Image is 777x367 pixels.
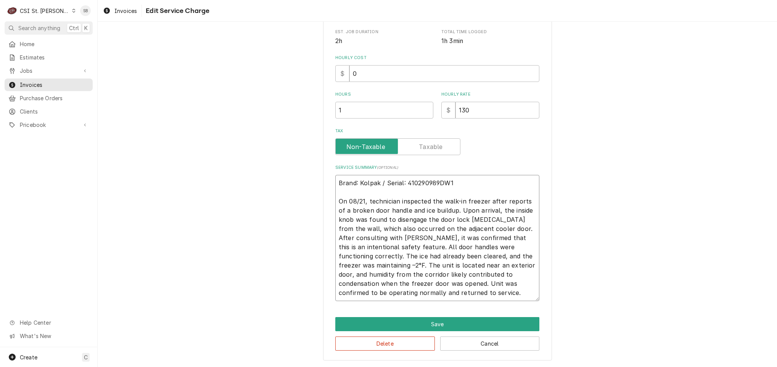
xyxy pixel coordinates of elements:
label: Hourly Cost [335,55,539,61]
span: Search anything [18,24,60,32]
label: Tax [335,128,539,134]
span: C [84,353,88,361]
a: Go to Help Center [5,316,93,329]
button: Save [335,317,539,331]
a: Home [5,38,93,50]
button: Delete [335,337,435,351]
span: Create [20,354,37,361]
div: CSI St. Louis's Avatar [7,5,18,16]
a: Go to What's New [5,330,93,342]
span: Home [20,40,89,48]
button: Cancel [440,337,540,351]
div: Service Summary [335,165,539,301]
div: CSI St. [PERSON_NAME] [20,7,69,15]
span: K [84,24,88,32]
div: Button Group Row [335,317,539,331]
span: Ctrl [69,24,79,32]
span: Est. Job Duration [335,37,433,46]
label: Hours [335,91,433,98]
span: Help Center [20,319,88,327]
div: Hourly Cost [335,55,539,82]
a: Go to Jobs [5,64,93,77]
div: Est. Job Duration [335,29,433,45]
a: Invoices [5,79,93,91]
div: [object Object] [335,91,433,119]
span: Purchase Orders [20,94,89,102]
span: Jobs [20,67,77,75]
label: Service Summary [335,165,539,171]
button: Search anythingCtrlK [5,21,93,35]
span: ( optional ) [377,165,398,170]
div: C [7,5,18,16]
span: Total Time Logged [441,29,539,35]
div: Total Time Logged [441,29,539,45]
a: Invoices [100,5,140,17]
span: Total Time Logged [441,37,539,46]
div: $ [335,65,349,82]
div: Button Group Row [335,331,539,351]
a: Clients [5,105,93,118]
div: Button Group [335,317,539,351]
label: Hourly Rate [441,91,539,98]
span: Clients [20,107,89,115]
div: Shayla Bell's Avatar [80,5,91,16]
span: 2h [335,37,342,45]
textarea: Brand: Kolpak / Serial: 410290989DW1 On 08/21, technician inspected the walk-in freezer after rep... [335,175,539,301]
span: What's New [20,332,88,340]
span: Invoices [114,7,137,15]
div: [object Object] [441,91,539,119]
a: Go to Pricebook [5,119,93,131]
span: Estimates [20,53,89,61]
a: Estimates [5,51,93,64]
span: Invoices [20,81,89,89]
span: Edit Service Charge [143,6,209,16]
span: 1h 3min [441,37,463,45]
div: Tax [335,128,539,155]
span: Est. Job Duration [335,29,433,35]
div: SB [80,5,91,16]
a: Purchase Orders [5,92,93,104]
span: Pricebook [20,121,77,129]
div: $ [441,102,455,119]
